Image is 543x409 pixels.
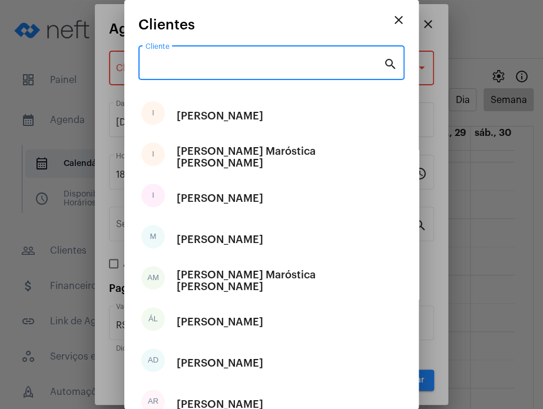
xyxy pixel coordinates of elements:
[177,222,263,257] div: [PERSON_NAME]
[177,181,263,216] div: [PERSON_NAME]
[141,225,165,248] div: M
[177,345,263,381] div: [PERSON_NAME]
[141,348,165,372] div: AD
[145,60,383,71] input: Pesquisar cliente
[383,56,398,71] mat-icon: search
[141,266,165,290] div: AM
[177,304,263,340] div: [PERSON_NAME]
[141,307,165,331] div: ÁL
[138,17,195,32] span: Clientes
[141,142,165,166] div: I
[177,98,263,134] div: [PERSON_NAME]
[141,101,165,125] div: I
[177,139,402,175] div: [PERSON_NAME] Maróstica [PERSON_NAME]
[141,184,165,207] div: I
[177,263,402,298] div: [PERSON_NAME] Maróstica [PERSON_NAME]
[392,13,406,27] mat-icon: close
